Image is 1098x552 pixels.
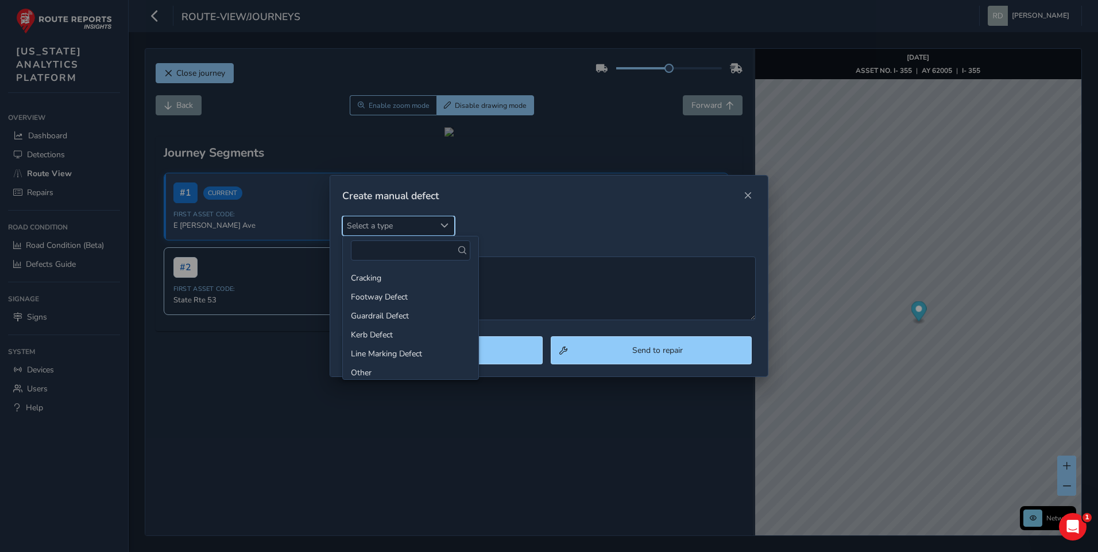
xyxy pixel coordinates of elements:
button: Close [740,188,756,204]
li: Guardrail Defect [343,306,478,325]
li: Cracking [343,269,478,287]
div: Create manual defect [342,189,740,203]
li: Other [343,363,478,382]
span: 1 [1082,513,1092,522]
span: Select a type [343,216,435,235]
button: Send to repair [551,336,752,364]
iframe: Intercom live chat [1059,513,1087,541]
label: Other comments [342,244,756,255]
li: Footway Defect [343,287,478,306]
li: Kerb Defect [343,325,478,344]
li: Line Marking Defect [343,344,478,363]
div: Select a type [435,216,454,235]
span: Send to repair [571,345,743,356]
